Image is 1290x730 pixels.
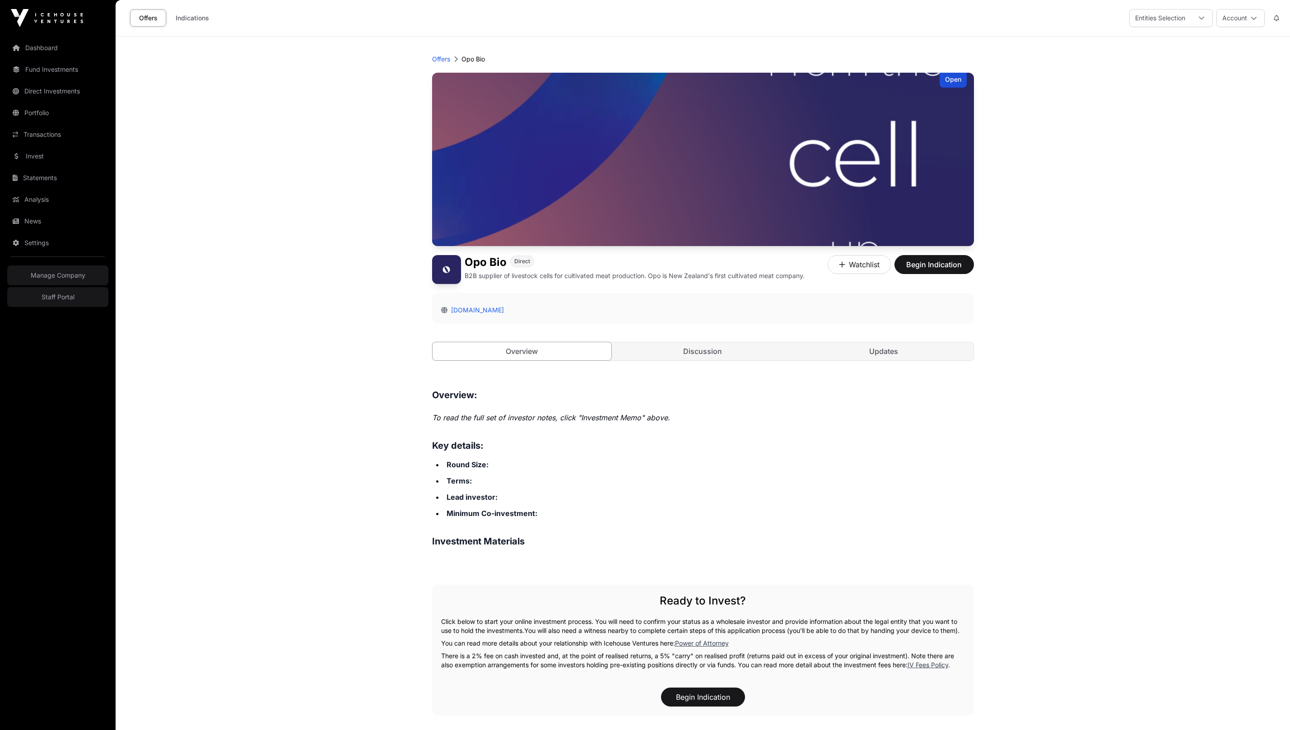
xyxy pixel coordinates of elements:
[514,258,530,265] span: Direct
[7,103,108,123] a: Portfolio
[794,342,973,360] a: Updates
[894,264,974,273] a: Begin Indication
[7,233,108,253] a: Settings
[432,413,670,422] em: To read the full set of investor notes, click "Investment Memo" above.
[441,651,965,670] p: There is a 2% fee on cash invested and, at the point of realised returns, a 5% "carry" on realise...
[130,9,166,27] a: Offers
[441,639,965,648] p: You can read more details about your relationship with Icehouse Ventures here:
[170,9,215,27] a: Indications
[447,306,504,314] a: [DOMAIN_NAME]
[894,255,974,274] button: Begin Indication
[524,627,959,634] span: You will also need a witness nearby to complete certain steps of this application process (you'll...
[7,81,108,101] a: Direct Investments
[465,271,805,280] p: B2B supplier of livestock cells for cultivated meat production. Opo is New Zealand's first cultiv...
[441,617,965,635] p: Click below to start your online investment process. You will need to confirm your status as a wh...
[11,9,83,27] img: Icehouse Ventures Logo
[432,534,974,549] h3: Investment Materials
[940,73,967,88] div: Open
[828,255,891,274] button: Watchlist
[447,493,495,502] strong: Lead investor
[495,493,498,502] strong: :
[447,509,537,518] strong: Minimum Co-investment:
[7,146,108,166] a: Invest
[432,388,974,402] h3: Overview:
[447,460,489,469] strong: Round Size:
[7,211,108,231] a: News
[432,438,974,453] h3: Key details:
[432,342,612,361] a: Overview
[433,342,973,360] nav: Tabs
[675,639,729,647] a: Power of Attorney
[7,60,108,79] a: Fund Investments
[441,594,965,608] h2: Ready to Invest?
[7,38,108,58] a: Dashboard
[432,255,461,284] img: Opo Bio
[661,688,745,707] button: Begin Indication
[1216,9,1265,27] button: Account
[447,476,472,485] strong: Terms:
[7,287,108,307] a: Staff Portal
[7,265,108,285] a: Manage Company
[613,342,792,360] a: Discussion
[432,55,450,64] a: Offers
[906,259,963,270] span: Begin Indication
[461,55,485,64] p: Opo Bio
[465,255,507,270] h1: Opo Bio
[7,125,108,144] a: Transactions
[908,661,948,669] a: IV Fees Policy
[1130,9,1191,27] div: Entities Selection
[7,190,108,209] a: Analysis
[7,168,108,188] a: Statements
[432,73,974,246] img: Opo Bio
